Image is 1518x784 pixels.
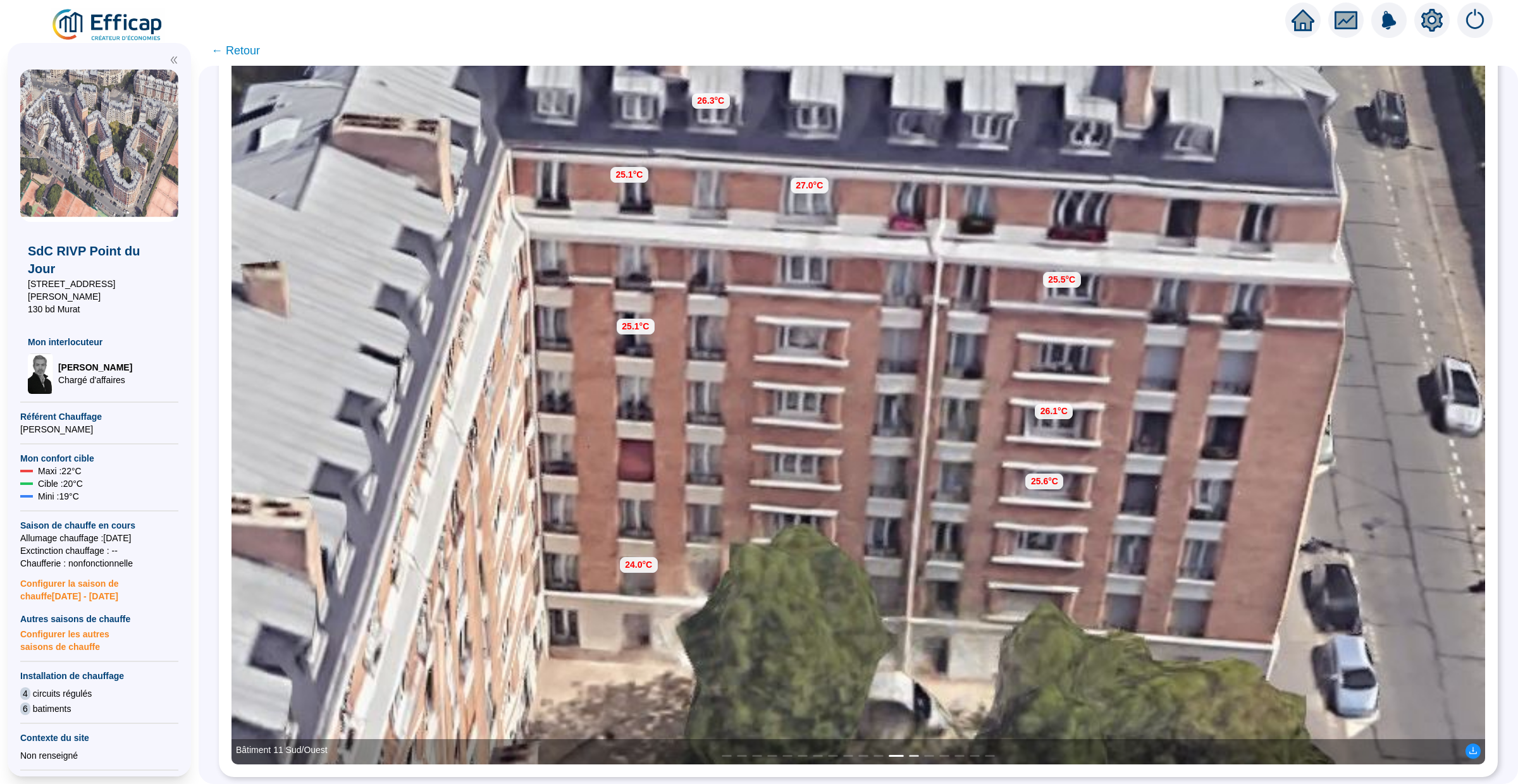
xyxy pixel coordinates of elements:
[828,755,838,757] button: 8
[170,56,178,64] span: double-left
[236,744,328,760] span: Bâtiment 11 Sud/Ouest
[970,755,980,757] button: 17
[28,278,171,303] span: [STREET_ADDRESS][PERSON_NAME]
[752,755,762,757] button: 3
[38,490,79,503] span: Mini : 19 °C
[20,749,178,762] div: Non renseigné
[722,755,732,757] button: 1
[954,755,965,757] button: 16
[33,702,71,715] span: batiments
[28,303,171,315] span: 130 bd Murat
[843,755,853,757] button: 9
[625,560,652,570] strong: 24.0°C
[20,732,178,744] span: Contexte du site
[796,180,823,190] strong: 27.0°C
[697,95,724,106] strong: 26.3°C
[20,570,178,603] span: Configurer la saison de chauffe [DATE] - [DATE]
[767,755,777,757] button: 4
[985,755,995,757] button: 18
[798,755,808,757] button: 6
[1335,9,1357,32] span: fund
[939,755,949,757] button: 15
[20,702,30,715] span: 6
[20,519,178,532] span: Saison de chauffe en cours
[858,755,868,757] button: 10
[813,755,823,757] button: 7
[1371,3,1407,38] img: alerts
[211,42,260,59] span: ← Retour
[1292,9,1314,32] span: home
[782,755,793,757] button: 5
[909,755,919,757] button: 13
[20,532,178,544] span: Allumage chauffage : [DATE]
[58,374,132,386] span: Chargé d'affaires
[1031,476,1058,486] strong: 25.6°C
[20,423,178,436] span: [PERSON_NAME]
[51,8,165,43] img: efficap energie logo
[737,755,747,757] button: 2
[20,625,178,653] span: Configurer les autres saisons de chauffe
[1048,274,1075,285] strong: 25.5°C
[1040,406,1068,416] strong: 26.1°C
[38,465,82,477] span: Maxi : 22 °C
[20,452,178,465] span: Mon confort cible
[1457,3,1493,38] img: alerts
[622,321,649,331] strong: 25.1°C
[28,242,171,278] span: SdC RIVP Point du Jour
[38,477,83,490] span: Cible : 20 °C
[20,613,178,625] span: Autres saisons de chauffe
[615,169,643,180] strong: 25.1°C
[1421,9,1443,32] span: setting
[28,336,171,348] span: Mon interlocuteur
[873,755,884,757] button: 11
[33,687,92,700] span: circuits régulés
[20,544,178,557] span: Exctinction chauffage : --
[20,410,178,423] span: Référent Chauffage
[28,353,53,394] img: Chargé d'affaires
[20,670,178,682] span: Installation de chauffage
[58,361,132,374] span: [PERSON_NAME]
[20,557,178,570] span: Chaufferie : non fonctionnelle
[1469,746,1478,755] span: download
[20,687,30,700] span: 4
[924,755,934,757] button: 14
